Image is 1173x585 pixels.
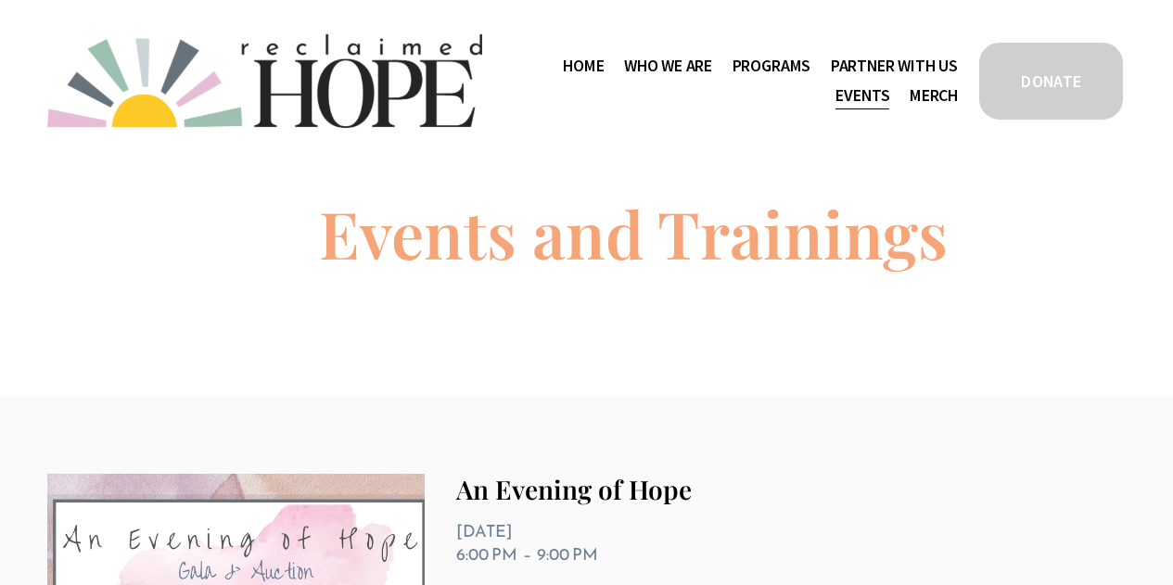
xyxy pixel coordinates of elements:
[831,51,958,81] a: folder dropdown
[910,81,958,110] a: Merch
[456,547,517,565] time: 6:00 PM
[831,53,958,80] span: Partner With Us
[624,53,712,80] span: Who We Are
[733,53,811,80] span: Programs
[835,81,889,110] a: Events
[456,472,692,506] a: An Evening of Hope
[456,524,513,541] time: [DATE]
[537,547,598,565] time: 9:00 PM
[319,201,948,266] h1: Events and Trainings
[563,51,604,81] a: Home
[976,40,1126,122] a: DONATE
[733,51,811,81] a: folder dropdown
[47,34,482,128] img: Reclaimed Hope Initiative
[624,51,712,81] a: folder dropdown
